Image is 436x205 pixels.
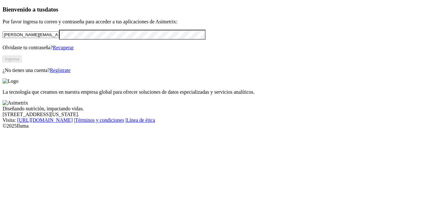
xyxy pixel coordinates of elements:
div: [STREET_ADDRESS][US_STATE]. [3,112,433,117]
h3: Bienvenido a tus [3,6,433,13]
div: © 2025 Iluma [3,123,433,129]
p: Por favor ingresa tu correo y contraseña para acceder a tus aplicaciones de Asimetrix: [3,19,433,25]
div: Visita : | | [3,117,433,123]
a: Regístrate [50,67,71,73]
p: ¿No tienes una cuenta? [3,67,433,73]
a: Recuperar [53,45,74,50]
a: Línea de ética [126,117,155,123]
img: Logo [3,78,19,84]
div: Diseñando nutrición, impactando vidas. [3,106,433,112]
p: La tecnología que creamos en nuestra empresa global para ofrecer soluciones de datos especializad... [3,89,433,95]
input: Tu correo [3,31,59,38]
button: Ingresa [3,56,22,62]
a: [URL][DOMAIN_NAME] [17,117,73,123]
span: datos [45,6,58,13]
p: Olvidaste tu contraseña? [3,45,433,51]
img: Asimetrix [3,100,28,106]
a: Términos y condiciones [75,117,124,123]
